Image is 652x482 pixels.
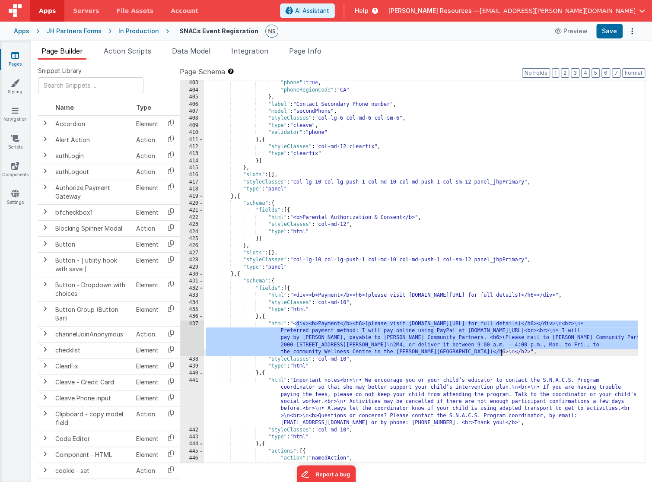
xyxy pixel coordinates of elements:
[180,306,204,313] div: 435
[52,164,133,180] td: authLogout
[38,77,143,93] input: Search Snippets ...
[180,285,204,292] div: 432
[295,6,329,15] span: AI Assistant
[133,220,162,236] td: Action
[52,180,133,204] td: Authorize Payment Gateway
[622,68,645,78] button: Format
[104,47,151,55] span: Action Scripts
[52,326,133,342] td: channelJoinAnonymous
[180,441,204,447] div: 444
[180,320,204,356] div: 437
[180,200,204,207] div: 420
[180,158,204,165] div: 414
[180,228,204,235] div: 424
[133,374,162,390] td: Element
[52,390,133,406] td: Cleave Phone input
[180,214,204,221] div: 422
[180,292,204,299] div: 433
[180,377,204,427] div: 441
[180,207,204,214] div: 421
[180,136,204,143] div: 411
[355,6,369,15] span: Help
[581,68,590,78] button: 4
[180,143,204,150] div: 412
[52,342,133,358] td: checklist
[41,47,83,55] span: Page Builder
[133,277,162,301] td: Element
[133,342,162,358] td: Element
[180,278,204,285] div: 431
[180,115,204,122] div: 408
[133,148,162,164] td: Action
[52,132,133,148] td: Alert Action
[180,250,204,257] div: 427
[52,374,133,390] td: Cleave - Credit Card
[550,24,593,38] button: Preview
[52,431,133,447] td: Code Editor
[180,313,204,320] div: 436
[52,277,133,301] td: Button - Dropdown with choices
[52,236,133,252] td: Button
[180,129,204,136] div: 410
[52,406,133,431] td: Clipboard - copy model field
[180,271,204,278] div: 430
[136,104,151,111] span: Type
[180,179,204,186] div: 417
[55,104,74,111] span: Name
[133,236,162,252] td: Element
[133,252,162,277] td: Element
[38,67,82,75] span: Snippet Library
[133,390,162,406] td: Element
[133,180,162,204] td: Element
[180,67,225,77] span: Page Schema
[180,356,204,363] div: 438
[180,122,204,129] div: 409
[180,235,204,242] div: 425
[522,68,550,78] button: No Folds
[180,427,204,434] div: 442
[52,463,133,479] td: cookie - set
[180,257,204,263] div: 428
[52,301,133,326] td: Button Group (Button Bar)
[596,24,623,38] button: Save
[571,68,579,78] button: 3
[180,363,204,370] div: 439
[180,448,204,455] div: 445
[46,27,102,35] div: JH Partners Forms
[14,27,29,35] div: Apps
[133,406,162,431] td: Action
[180,165,204,171] div: 415
[133,204,162,220] td: Element
[180,193,204,200] div: 419
[52,252,133,277] td: Button - [ utility hook with save ]
[388,6,645,15] button: [PERSON_NAME] Resources — [EMAIL_ADDRESS][PERSON_NAME][DOMAIN_NAME]
[118,27,159,35] div: In Production
[180,79,204,86] div: 403
[52,148,133,164] td: authLogin
[180,108,204,115] div: 407
[180,186,204,193] div: 418
[231,47,268,55] span: Integration
[172,47,210,55] span: Data Model
[52,358,133,374] td: ClearFix
[180,462,204,469] div: 447
[388,6,480,15] span: [PERSON_NAME] Resources —
[133,326,162,342] td: Action
[180,242,204,249] div: 426
[280,3,335,18] button: AI Assistant
[180,370,204,377] div: 440
[133,301,162,326] td: Element
[180,94,204,101] div: 405
[180,87,204,94] div: 404
[626,25,638,37] button: Options
[52,116,133,132] td: Accordion
[180,221,204,228] div: 423
[552,68,559,78] button: 1
[180,150,204,157] div: 413
[117,6,154,15] span: File Assets
[133,132,162,148] td: Action
[612,68,620,78] button: 7
[180,101,204,108] div: 406
[180,264,204,271] div: 429
[133,431,162,447] td: Element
